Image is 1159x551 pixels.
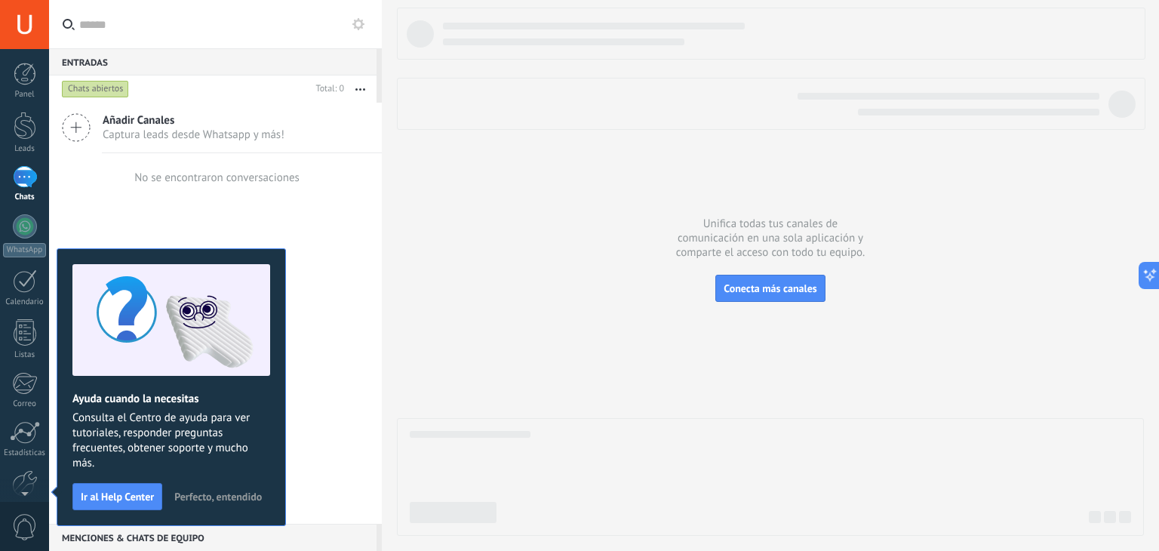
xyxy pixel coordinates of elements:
button: Conecta más canales [715,275,825,302]
span: Captura leads desde Whatsapp y más! [103,128,284,142]
div: No se encontraron conversaciones [134,171,300,185]
div: Estadísticas [3,448,47,458]
div: Leads [3,144,47,154]
span: Añadir Canales [103,113,284,128]
div: Correo [3,399,47,409]
div: Chats abiertos [62,80,129,98]
h2: Ayuda cuando la necesitas [72,392,270,406]
div: Menciones & Chats de equipo [49,524,377,551]
span: Perfecto, entendido [174,491,262,502]
div: Chats [3,192,47,202]
button: Ir al Help Center [72,483,162,510]
div: Entradas [49,48,377,75]
div: Panel [3,90,47,100]
div: Calendario [3,297,47,307]
span: Ir al Help Center [81,491,154,502]
button: Perfecto, entendido [168,485,269,508]
span: Consulta el Centro de ayuda para ver tutoriales, responder preguntas frecuentes, obtener soporte ... [72,411,270,471]
div: Listas [3,350,47,360]
div: WhatsApp [3,243,46,257]
span: Conecta más canales [724,282,816,295]
div: Total: 0 [310,82,344,97]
